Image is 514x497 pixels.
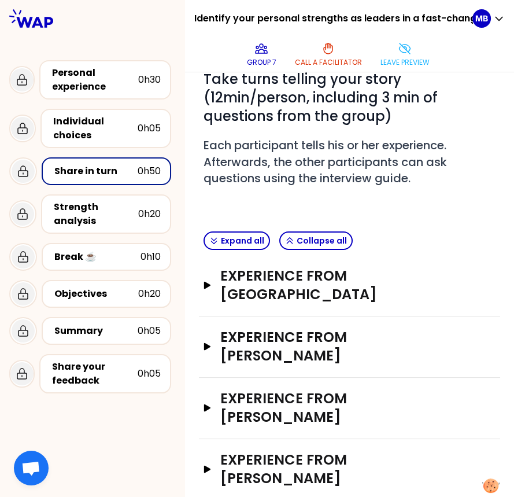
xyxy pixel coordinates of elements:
[54,250,140,264] div: Break ☕️
[138,207,161,221] div: 0h20
[14,451,49,485] div: Ouvrir le chat
[54,287,138,301] div: Objectives
[220,389,457,426] h3: Experience from [PERSON_NAME]
[140,250,161,264] div: 0h10
[138,164,161,178] div: 0h50
[279,231,353,250] button: Collapse all
[52,66,138,94] div: Personal experience
[220,451,457,488] h3: Experience from [PERSON_NAME]
[380,58,430,67] p: Leave preview
[54,164,138,178] div: Share in turn
[204,389,495,426] button: Experience from [PERSON_NAME]
[204,137,450,186] span: Each participant tells his or her experience. Afterwards, the other participants can ask question...
[138,73,161,87] div: 0h30
[52,360,138,388] div: Share your feedback
[53,115,138,142] div: Individual choices
[376,37,434,72] button: Leave preview
[138,122,161,135] div: 0h05
[204,451,495,488] button: Experience from [PERSON_NAME]
[204,328,495,365] button: Experience from [PERSON_NAME]
[204,69,441,126] span: Take turns telling your story (12min/person, including 3 min of questions from the group)
[204,267,495,304] button: Experience from [GEOGRAPHIC_DATA]
[138,287,161,301] div: 0h20
[54,200,138,228] div: Strength analysis
[220,328,457,365] h3: Experience from [PERSON_NAME]
[242,37,281,72] button: Group 7
[290,37,367,72] button: Call a facilitator
[138,367,161,381] div: 0h05
[247,58,276,67] p: Group 7
[295,58,362,67] p: Call a facilitator
[472,9,505,28] button: MB
[220,267,457,304] h3: Experience from [GEOGRAPHIC_DATA]
[138,324,161,338] div: 0h05
[204,231,270,250] button: Expand all
[54,324,138,338] div: Summary
[475,13,488,24] p: MB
